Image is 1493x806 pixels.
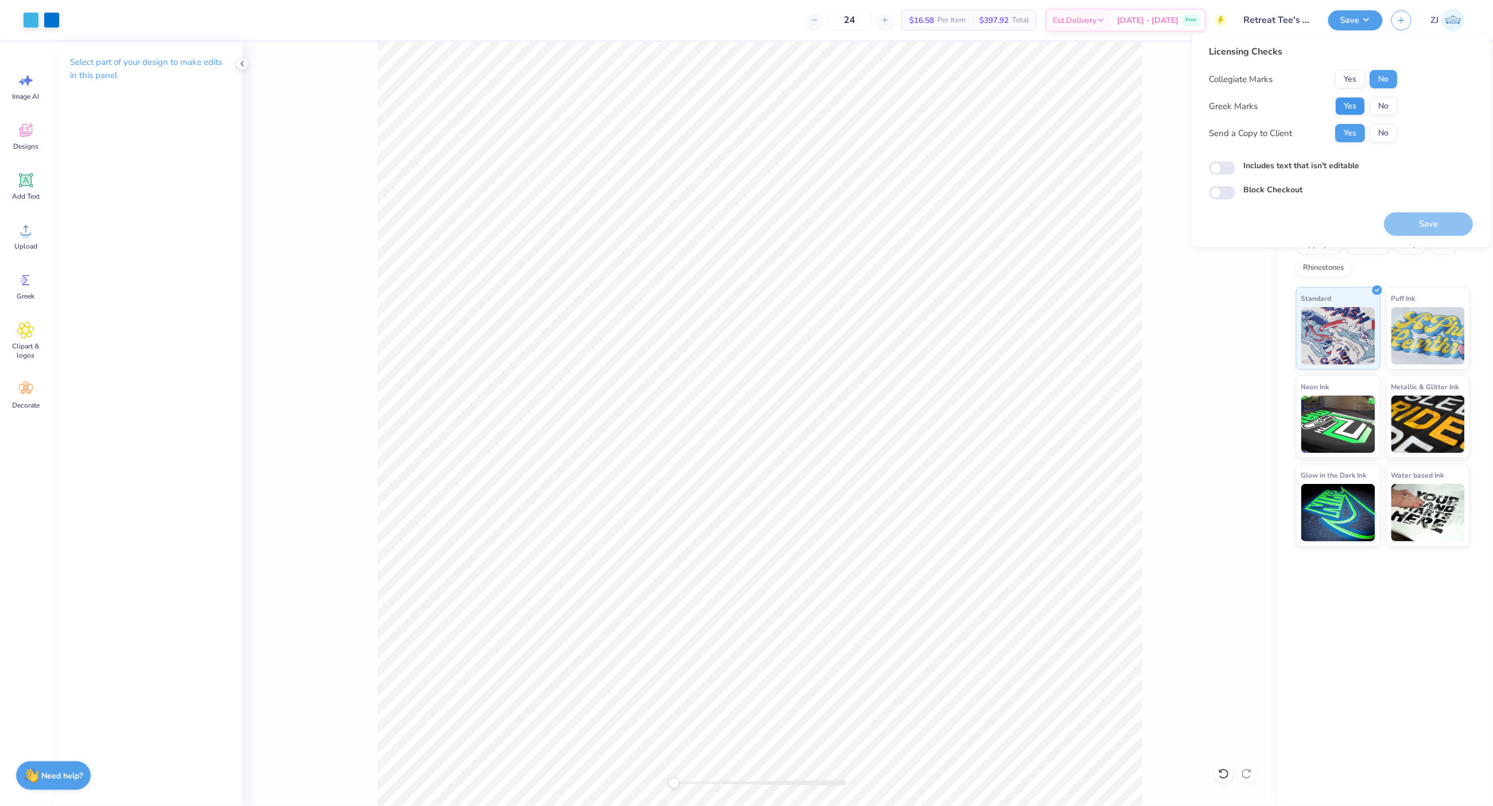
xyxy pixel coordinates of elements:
button: Yes [1335,70,1365,88]
span: $397.92 [979,14,1009,26]
span: Neon Ink [1301,381,1329,393]
span: Free [1186,16,1197,24]
span: Per Item [937,14,965,26]
img: Water based Ink [1391,484,1465,541]
p: Select part of your design to make edits in this panel [70,56,224,82]
span: Metallic & Glitter Ink [1391,381,1459,393]
img: Puff Ink [1391,307,1465,365]
img: Neon Ink [1301,396,1375,453]
span: Water based Ink [1391,469,1444,481]
strong: Need help? [42,770,83,781]
div: Rhinestones [1296,259,1352,277]
img: Metallic & Glitter Ink [1391,396,1465,453]
span: Designs [13,142,38,151]
span: Greek [17,292,35,301]
span: Clipart & logos [7,342,45,360]
div: Greek Marks [1209,100,1258,113]
span: $16.58 [909,14,934,26]
img: Zhor Junavee Antocan [1442,9,1465,32]
span: [DATE] - [DATE] [1117,14,1179,26]
span: Image AI [13,92,40,101]
button: No [1370,97,1397,115]
button: Yes [1335,124,1365,142]
span: ZJ [1431,14,1439,27]
span: Decorate [12,401,40,410]
input: – – [827,10,872,30]
div: Accessibility label [668,777,680,789]
div: Licensing Checks [1209,45,1397,59]
label: Includes text that isn't editable [1243,160,1359,172]
div: Send a Copy to Client [1209,127,1292,140]
div: Collegiate Marks [1209,73,1273,86]
span: Upload [14,242,37,251]
span: Glow in the Dark Ink [1301,469,1367,481]
button: Yes [1335,97,1365,115]
button: No [1370,70,1397,88]
span: Standard [1301,292,1332,304]
span: Add Text [12,192,40,201]
img: Standard [1301,307,1375,365]
span: Puff Ink [1391,292,1416,304]
img: Glow in the Dark Ink [1301,484,1375,541]
button: Save [1328,10,1383,30]
button: No [1370,124,1397,142]
label: Block Checkout [1243,184,1302,196]
input: Untitled Design [1235,9,1320,32]
span: Est. Delivery [1053,14,1096,26]
span: Total [1012,14,1029,26]
a: ZJ [1426,9,1470,32]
